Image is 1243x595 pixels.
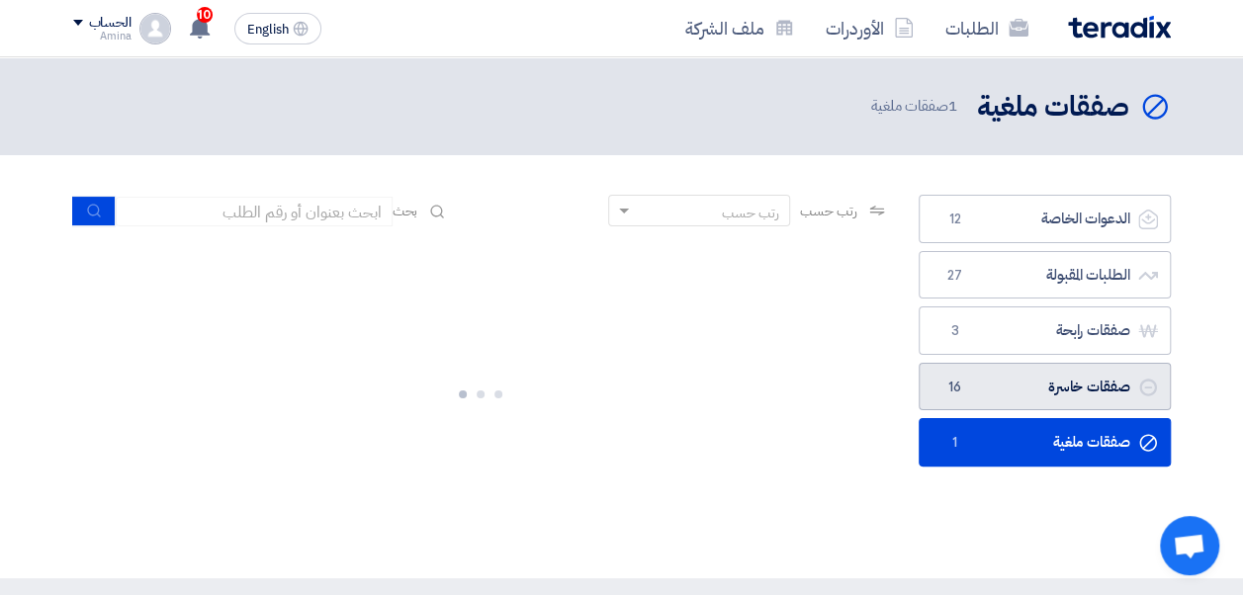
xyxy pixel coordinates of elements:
div: Amina [73,31,132,42]
span: 12 [943,210,967,229]
span: 1 [948,95,957,117]
span: 16 [943,378,967,397]
a: الطلبات المقبولة27 [919,251,1171,299]
span: 1 [943,433,967,453]
a: الطلبات [930,5,1044,51]
a: الأوردرات [810,5,930,51]
span: صفقات ملغية [871,95,961,118]
a: ملف الشركة [669,5,810,51]
input: ابحث بعنوان أو رقم الطلب [116,197,393,226]
div: Open chat [1160,516,1219,575]
a: صفقات رابحة3 [919,306,1171,355]
div: رتب حسب [722,203,779,223]
img: profile_test.png [139,13,171,44]
img: Teradix logo [1068,16,1171,39]
a: الدعوات الخاصة12 [919,195,1171,243]
h2: صفقات ملغية [977,88,1129,127]
span: English [247,23,289,37]
button: English [234,13,321,44]
span: 10 [197,7,213,23]
a: صفقات خاسرة16 [919,363,1171,411]
a: صفقات ملغية1 [919,418,1171,467]
span: 3 [943,321,967,341]
span: بحث [393,201,418,221]
div: الحساب [89,15,132,32]
span: رتب حسب [800,201,856,221]
span: 27 [943,266,967,286]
